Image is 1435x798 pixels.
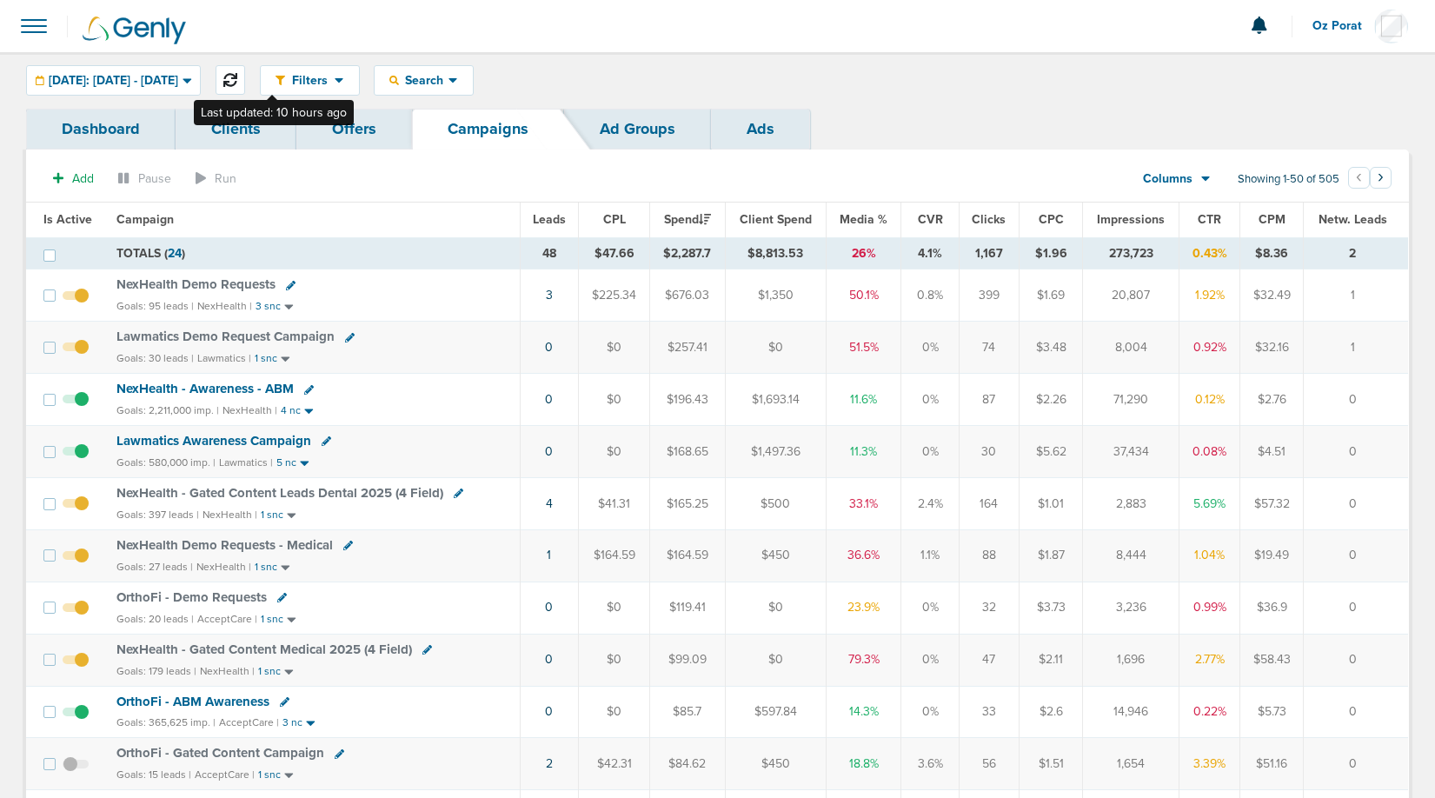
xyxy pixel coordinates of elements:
[740,212,812,227] span: Client Spend
[1240,686,1304,738] td: $5.73
[579,634,650,686] td: $0
[1083,322,1179,374] td: 8,004
[826,237,900,269] td: 26%
[116,716,216,729] small: Goals: 365,625 imp. |
[116,537,333,553] span: NexHealth Demo Requests - Medical
[901,477,960,529] td: 2.4%
[901,269,960,322] td: 0.8%
[1304,477,1408,529] td: 0
[219,456,273,469] small: Lawmatics |
[282,716,302,729] small: 3 nc
[650,477,725,529] td: $165.25
[72,171,94,186] span: Add
[255,561,277,574] small: 1 snc
[826,686,900,738] td: 14.3%
[116,352,194,365] small: Goals: 30 leads |
[203,509,257,521] small: NexHealth |
[1348,170,1392,190] ul: Pagination
[579,237,650,269] td: $47.66
[545,444,553,459] a: 0
[1304,426,1408,478] td: 0
[1304,582,1408,634] td: 0
[826,582,900,634] td: 23.9%
[650,634,725,686] td: $99.09
[1083,269,1179,322] td: 20,807
[725,322,826,374] td: $0
[43,212,92,227] span: Is Active
[1083,237,1179,269] td: 273,723
[168,246,182,261] span: 24
[1019,269,1082,322] td: $1.69
[959,237,1019,269] td: 1,167
[650,237,725,269] td: $2,287.7
[533,212,566,227] span: Leads
[106,237,520,269] td: TOTALS ( )
[725,738,826,790] td: $450
[116,381,294,396] span: NexHealth - Awareness - ABM
[1019,322,1082,374] td: $3.48
[116,300,194,313] small: Goals: 95 leads |
[116,329,335,344] span: Lawmatics Demo Request Campaign
[194,100,354,125] div: Last updated: 10 hours ago
[1019,477,1082,529] td: $1.01
[826,374,900,426] td: 11.6%
[1019,634,1082,686] td: $2.11
[1179,582,1240,634] td: 0.99%
[219,716,279,728] small: AcceptCare |
[901,374,960,426] td: 0%
[1198,212,1221,227] span: CTR
[579,374,650,426] td: $0
[520,237,579,269] td: 48
[412,109,564,150] a: Campaigns
[650,686,725,738] td: $85.7
[285,73,335,88] span: Filters
[546,756,553,771] a: 2
[196,561,251,573] small: NexHealth |
[579,426,650,478] td: $0
[116,613,194,626] small: Goals: 20 leads |
[116,768,191,781] small: Goals: 15 leads |
[197,613,257,625] small: AcceptCare |
[1319,212,1387,227] span: Netw. Leads
[116,642,412,657] span: NexHealth - Gated Content Medical 2025 (4 Field)
[959,477,1019,529] td: 164
[1083,738,1179,790] td: 1,654
[650,426,725,478] td: $168.65
[725,686,826,738] td: $597.84
[1179,237,1240,269] td: 0.43%
[83,17,186,44] img: Genly
[1083,529,1179,582] td: 8,444
[826,322,900,374] td: 51.5%
[1019,426,1082,478] td: $5.62
[256,300,281,313] small: 3 snc
[1240,634,1304,686] td: $58.43
[1240,426,1304,478] td: $4.51
[195,768,255,781] small: AcceptCare |
[261,509,283,522] small: 1 snc
[223,404,277,416] small: NexHealth |
[1083,634,1179,686] td: 1,696
[579,529,650,582] td: $164.59
[1083,686,1179,738] td: 14,946
[546,496,553,511] a: 4
[1019,686,1082,738] td: $2.6
[725,374,826,426] td: $1,693.14
[959,374,1019,426] td: 87
[1370,167,1392,189] button: Go to next page
[650,374,725,426] td: $196.43
[826,426,900,478] td: 11.3%
[603,212,626,227] span: CPL
[1083,582,1179,634] td: 3,236
[116,212,174,227] span: Campaign
[1240,477,1304,529] td: $57.32
[1240,582,1304,634] td: $36.9
[296,109,412,150] a: Offers
[1240,237,1304,269] td: $8.36
[43,166,103,191] button: Add
[547,548,551,562] a: 1
[826,738,900,790] td: 18.8%
[546,288,553,303] a: 3
[545,704,553,719] a: 0
[545,340,553,355] a: 0
[116,561,193,574] small: Goals: 27 leads |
